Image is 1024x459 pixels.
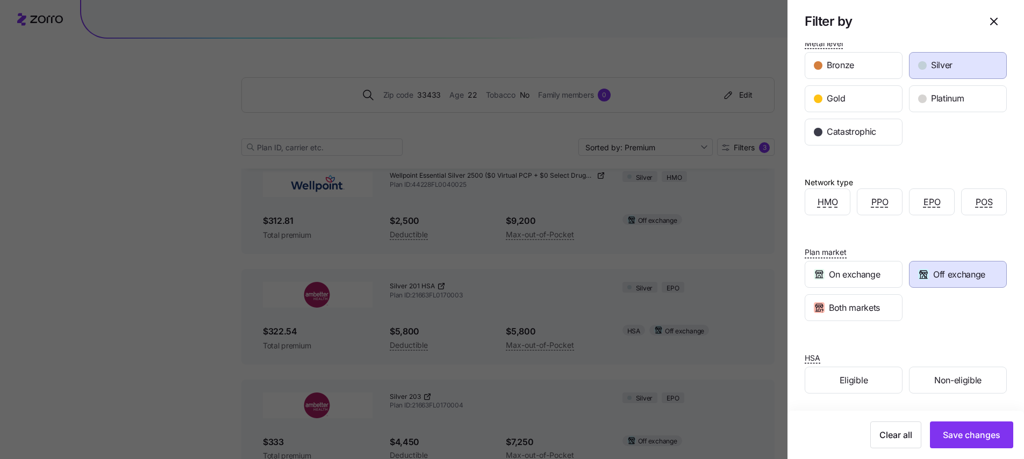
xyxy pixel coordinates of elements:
[933,268,985,281] span: Off exchange
[805,353,820,363] span: HSA
[934,374,982,387] span: Non-eligible
[931,92,964,105] span: Platinum
[829,268,880,281] span: On exchange
[931,59,953,72] span: Silver
[805,13,972,30] h1: Filter by
[943,428,1000,441] span: Save changes
[827,125,876,139] span: Catastrophic
[871,195,889,209] span: PPO
[827,59,854,72] span: Bronze
[818,195,838,209] span: HMO
[805,38,843,49] span: Metal level
[879,428,912,441] span: Clear all
[930,421,1013,448] button: Save changes
[805,247,847,258] span: Plan market
[840,374,868,387] span: Eligible
[827,92,846,105] span: Gold
[829,301,880,315] span: Both markets
[805,177,853,188] div: Network type
[870,421,921,448] button: Clear all
[923,195,941,209] span: EPO
[976,195,993,209] span: POS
